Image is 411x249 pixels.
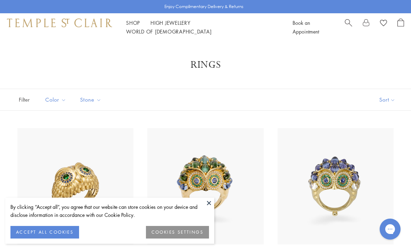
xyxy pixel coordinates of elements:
[146,226,209,239] button: COOKIES SETTINGS
[10,226,79,239] button: ACCEPT ALL COOKIES
[28,59,383,71] h1: Rings
[7,19,112,27] img: Temple St. Clair
[40,92,71,108] button: Color
[77,95,107,104] span: Stone
[17,128,133,244] img: R36865-OWLTGBS
[126,19,277,36] nav: Main navigation
[345,19,352,36] a: Search
[364,89,411,110] button: Show sort by
[126,28,211,35] a: World of [DEMOGRAPHIC_DATA]World of [DEMOGRAPHIC_DATA]
[376,216,404,242] iframe: Gorgias live chat messenger
[150,19,191,26] a: High JewelleryHigh Jewellery
[278,128,394,244] img: 18K Tanzanite Temple Owl Ring
[397,19,404,36] a: Open Shopping Bag
[42,95,71,104] span: Color
[380,19,387,29] a: View Wishlist
[126,19,140,26] a: ShopShop
[10,203,209,219] div: By clicking “Accept all”, you agree that our website can store cookies on your device and disclos...
[75,92,107,108] button: Stone
[293,19,319,35] a: Book an Appointment
[164,3,243,10] p: Enjoy Complimentary Delivery & Returns
[147,128,263,244] img: 18K Indicolite Temple Owl Ring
